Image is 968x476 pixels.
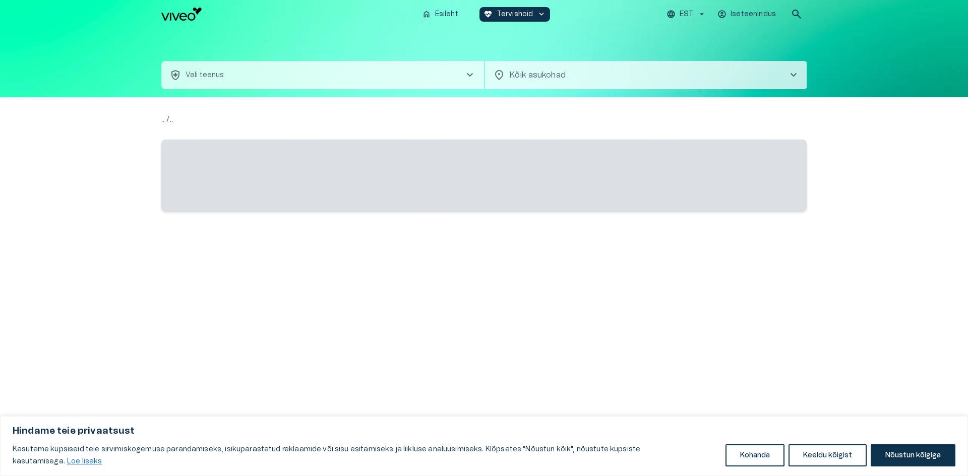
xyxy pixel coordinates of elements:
span: ‌ [161,140,807,211]
span: ecg_heart [483,10,493,19]
p: Esileht [435,9,458,20]
button: EST [665,7,708,22]
p: .. / .. [161,113,807,125]
span: search [791,8,803,20]
p: Hindame teie privaatsust [13,425,955,437]
button: ecg_heartTervishoidkeyboard_arrow_down [479,7,551,22]
button: health_and_safetyVali teenuschevron_right [161,61,484,89]
button: homeEsileht [418,7,463,22]
p: Kasutame küpsiseid teie sirvimiskogemuse parandamiseks, isikupärastatud reklaamide või sisu esita... [13,443,718,467]
p: Kõik asukohad [509,69,771,81]
button: Keeldu kõigist [789,444,867,466]
button: open search modal [786,4,807,24]
button: Nõustun kõigiga [871,444,955,466]
p: Tervishoid [497,9,533,20]
span: location_on [493,69,505,81]
span: home [422,10,431,19]
a: Navigate to homepage [161,8,414,21]
button: Iseteenindus [716,7,778,22]
span: keyboard_arrow_down [537,10,546,19]
span: health_and_safety [169,69,181,81]
button: Kohanda [725,444,784,466]
p: Vali teenus [186,70,224,81]
span: chevron_right [788,69,800,81]
span: chevron_right [464,69,476,81]
a: Loe lisaks [67,457,103,465]
img: Viveo logo [161,8,202,21]
p: EST [680,9,693,20]
p: Iseteenindus [731,9,776,20]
